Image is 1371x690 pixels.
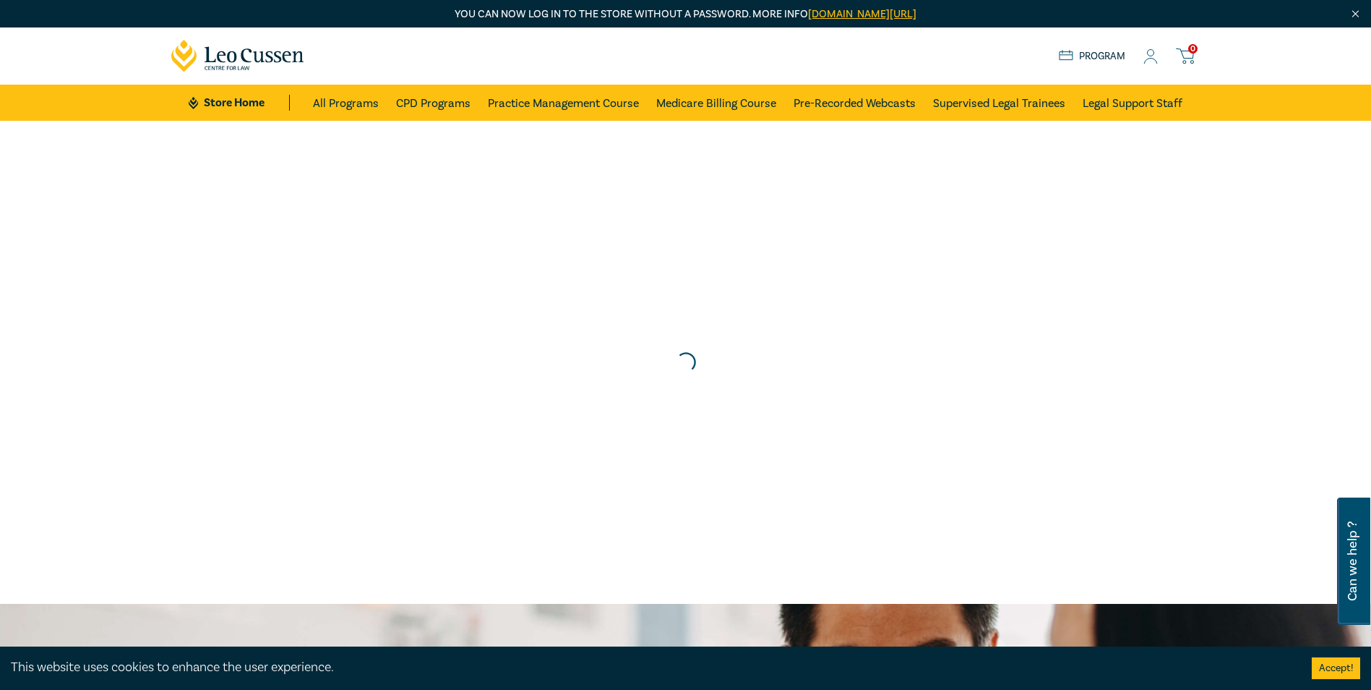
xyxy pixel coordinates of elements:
button: Accept cookies [1312,657,1360,679]
a: Pre-Recorded Webcasts [794,85,916,121]
div: This website uses cookies to enhance the user experience. [11,658,1290,677]
a: [DOMAIN_NAME][URL] [808,7,916,21]
a: CPD Programs [396,85,470,121]
a: Store Home [189,95,289,111]
a: Medicare Billing Course [656,85,776,121]
span: 0 [1188,44,1198,54]
span: Can we help ? [1346,506,1359,616]
a: All Programs [313,85,379,121]
p: You can now log in to the store without a password. More info [171,7,1200,22]
a: Program [1059,48,1126,64]
a: Practice Management Course [488,85,639,121]
img: Close [1349,8,1362,20]
a: Supervised Legal Trainees [933,85,1065,121]
a: Legal Support Staff [1083,85,1182,121]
